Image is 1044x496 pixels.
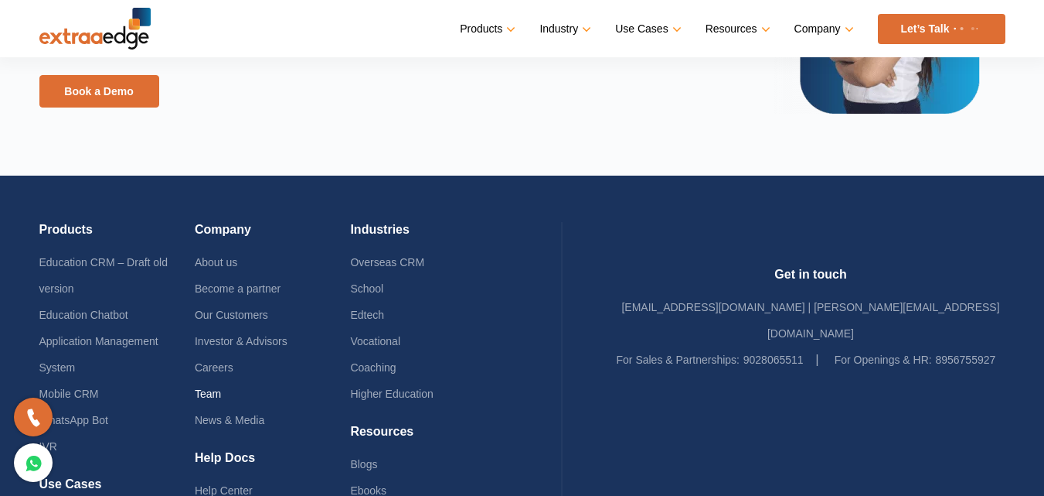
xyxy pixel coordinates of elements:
[39,335,158,374] a: Application Management System
[878,14,1005,44] a: Let’s Talk
[195,282,281,295] a: Become a partner
[835,347,932,373] label: For Openings & HR:
[195,222,350,249] h4: Company
[39,388,99,400] a: Mobile CRM
[350,335,400,347] a: Vocational
[617,347,740,373] label: For Sales & Partnerships:
[350,424,505,451] h4: Resources
[39,75,159,108] a: Book a Demo
[195,414,264,426] a: News & Media
[350,256,424,269] a: Overseas CRM
[460,18,512,40] a: Products
[195,335,287,347] a: Investor & Advisors
[39,414,109,426] a: WhatsApp Bot
[794,18,851,40] a: Company
[39,256,168,295] a: Education CRM – Draft old version
[617,267,1005,294] h4: Get in touch
[195,256,237,269] a: About us
[195,450,350,477] h4: Help Docs
[350,309,384,321] a: Edtech
[39,309,128,321] a: Education Chatbot
[350,458,377,470] a: Blogs
[706,18,767,40] a: Resources
[350,388,433,400] a: Higher Education
[621,301,999,340] a: [EMAIL_ADDRESS][DOMAIN_NAME] | [PERSON_NAME][EMAIL_ADDRESS][DOMAIN_NAME]
[39,222,195,249] h4: Products
[350,222,505,249] h4: Industries
[350,282,383,295] a: School
[615,18,678,40] a: Use Cases
[935,354,995,366] a: 8956755927
[195,361,233,374] a: Careers
[743,354,804,366] a: 9028065511
[195,388,221,400] a: Team
[539,18,588,40] a: Industry
[350,361,396,374] a: Coaching
[195,309,268,321] a: Our Customers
